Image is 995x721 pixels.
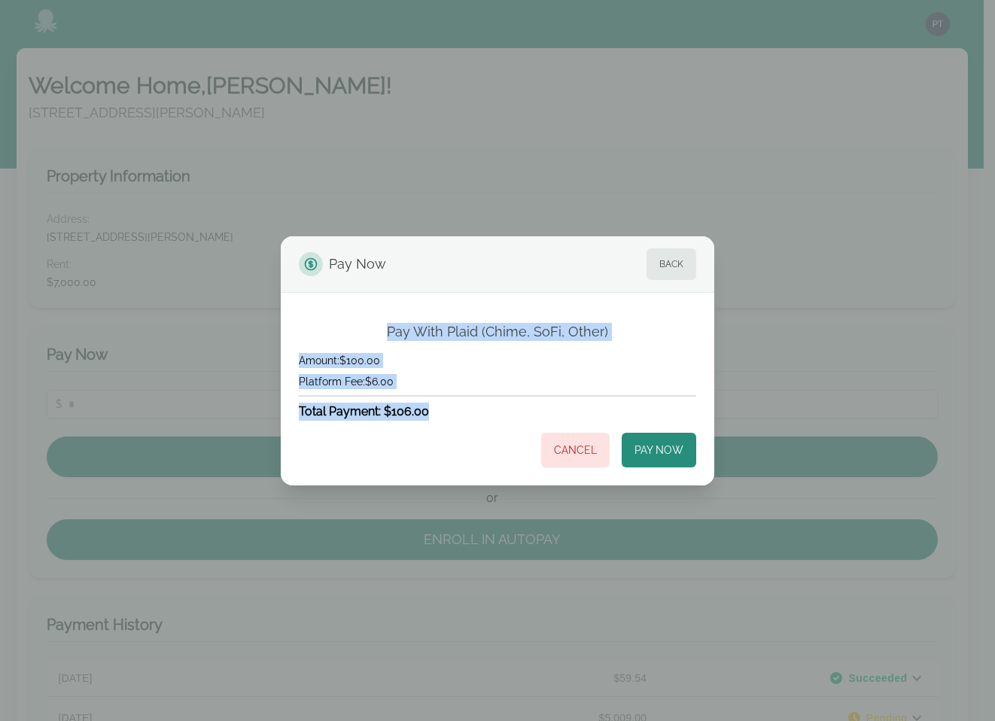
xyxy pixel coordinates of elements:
button: Cancel [541,433,610,467]
button: Pay Now [622,433,696,467]
h3: Total Payment: $106.00 [299,403,696,421]
button: Back [647,248,696,280]
h4: Amount: $100.00 [299,353,696,368]
span: Pay Now [329,248,386,280]
h2: Pay With Plaid (Chime, SoFi, Other) [387,323,608,341]
h4: Platform Fee: $6.00 [299,374,696,389]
